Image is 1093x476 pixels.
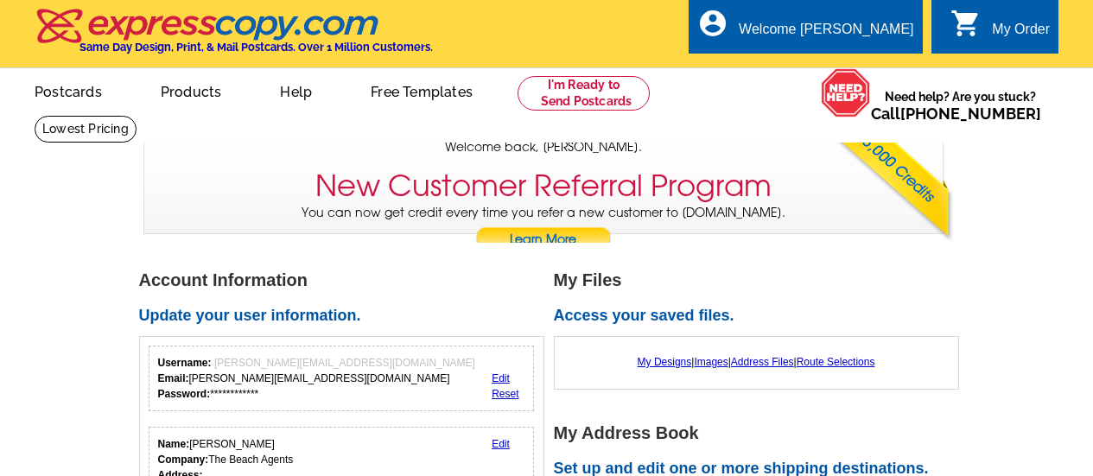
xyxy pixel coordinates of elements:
strong: Email: [158,372,189,384]
h4: Same Day Design, Print, & Mail Postcards. Over 1 Million Customers. [79,41,433,54]
h1: My Files [554,271,969,289]
i: shopping_cart [950,8,982,39]
a: Help [252,70,340,111]
i: account_circle [697,8,728,39]
span: [PERSON_NAME][EMAIL_ADDRESS][DOMAIN_NAME] [214,357,475,369]
div: Welcome [PERSON_NAME] [739,22,913,46]
p: You can now get credit every time you refer a new customer to [DOMAIN_NAME]. [144,204,943,253]
h2: Update your user information. [139,307,554,326]
span: Call [871,105,1041,123]
a: [PHONE_NUMBER] [900,105,1041,123]
a: Edit [492,438,510,450]
h1: Account Information [139,271,554,289]
a: Free Templates [343,70,500,111]
a: Reset [492,388,518,400]
a: shopping_cart My Order [950,19,1050,41]
h3: New Customer Referral Program [315,168,772,204]
a: Products [133,70,250,111]
h2: Access your saved files. [554,307,969,326]
a: Address Files [731,356,794,368]
div: My Order [992,22,1050,46]
a: Postcards [7,70,130,111]
a: My Designs [638,356,692,368]
strong: Company: [158,454,209,466]
strong: Password: [158,388,211,400]
h1: My Address Book [554,424,969,442]
img: help [821,68,871,117]
span: Need help? Are you stuck? [871,88,1050,123]
strong: Username: [158,357,212,369]
span: Welcome back, [PERSON_NAME]. [445,138,642,156]
a: Edit [492,372,510,384]
div: | | | [563,346,950,378]
a: Same Day Design, Print, & Mail Postcards. Over 1 Million Customers. [35,21,433,54]
div: Your login information. [149,346,535,411]
strong: Name: [158,438,190,450]
a: Learn More [475,227,612,253]
a: Images [694,356,728,368]
a: Route Selections [797,356,875,368]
